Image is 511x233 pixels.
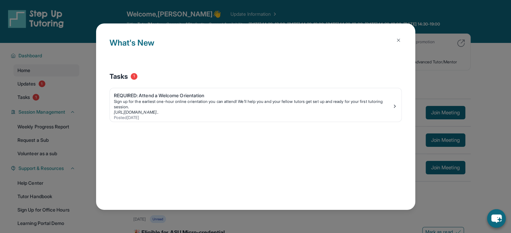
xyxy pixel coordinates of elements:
img: Close Icon [396,38,401,43]
div: REQUIRED: Attend a Welcome Orientation [114,92,392,99]
span: Tasks [110,72,128,81]
a: REQUIRED: Attend a Welcome OrientationSign up for the earliest one-hour online orientation you ca... [110,88,401,122]
span: 1 [131,73,137,80]
button: chat-button [487,209,506,228]
a: [URL][DOMAIN_NAME].. [114,110,159,115]
div: Sign up for the earliest one-hour online orientation you can attend! We’ll help you and your fell... [114,99,392,110]
h1: What's New [110,37,402,58]
div: Posted [DATE] [114,115,392,120]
